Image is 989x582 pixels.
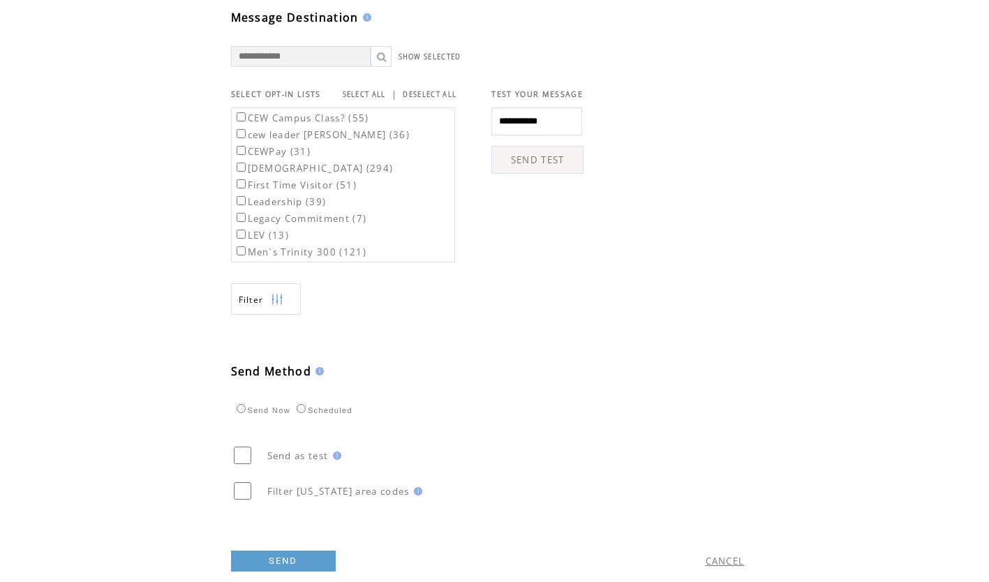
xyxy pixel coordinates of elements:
[491,146,583,174] a: SEND TEST
[239,294,264,306] span: Show filters
[271,284,283,315] img: filters.png
[234,162,394,174] label: [DEMOGRAPHIC_DATA] (294)
[234,145,311,158] label: CEWPay (31)
[234,246,367,258] label: Men`s Trinity 300 (121)
[231,364,312,379] span: Send Method
[234,128,410,141] label: cew leader [PERSON_NAME] (36)
[231,283,301,315] a: Filter
[237,163,246,172] input: [DEMOGRAPHIC_DATA] (294)
[293,406,352,415] label: Scheduled
[237,230,246,239] input: LEV (13)
[491,89,583,99] span: TEST YOUR MESSAGE
[311,367,324,375] img: help.gif
[231,89,321,99] span: SELECT OPT-IN LISTS
[234,179,357,191] label: First Time Visitor (51)
[706,555,745,567] a: CANCEL
[237,146,246,155] input: CEWPay (31)
[392,88,397,100] span: |
[234,195,327,208] label: Leadership (39)
[359,13,371,22] img: help.gif
[399,52,461,61] a: SHOW SELECTED
[267,485,410,498] span: Filter [US_STATE] area codes
[403,90,456,99] a: DESELECT ALL
[237,404,246,413] input: Send Now
[234,229,290,241] label: LEV (13)
[343,90,386,99] a: SELECT ALL
[234,112,369,124] label: CEW Campus Class? (55)
[234,212,367,225] label: Legacy Commitment (7)
[267,449,329,462] span: Send as test
[237,112,246,121] input: CEW Campus Class? (55)
[237,246,246,255] input: Men`s Trinity 300 (121)
[237,179,246,188] input: First Time Visitor (51)
[237,196,246,205] input: Leadership (39)
[410,487,422,495] img: help.gif
[297,404,306,413] input: Scheduled
[329,452,341,460] img: help.gif
[231,10,359,25] span: Message Destination
[237,129,246,138] input: cew leader [PERSON_NAME] (36)
[231,551,336,572] a: SEND
[237,213,246,222] input: Legacy Commitment (7)
[233,406,290,415] label: Send Now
